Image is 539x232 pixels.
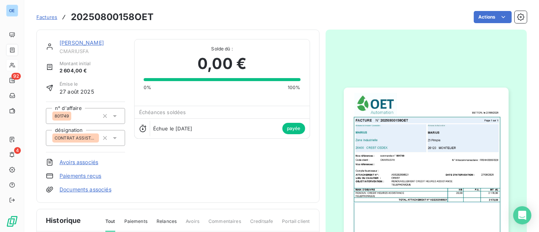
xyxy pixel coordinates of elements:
[124,218,147,231] span: Paiements
[36,14,57,20] span: Factures
[139,109,186,115] span: Échéances soldées
[60,48,125,54] span: CMARIUSFA
[36,13,57,21] a: Factures
[282,123,305,134] span: payée
[71,10,154,24] h3: 20250800158OET
[60,81,94,88] span: Émise le
[144,84,151,91] span: 0%
[513,206,531,224] div: Open Intercom Messenger
[46,215,81,226] span: Historique
[186,218,199,231] span: Avoirs
[250,218,273,231] span: Creditsafe
[55,136,97,140] span: CONTRAT ASSISTANCE 2025 6J7 / 20H - 108,50 €
[197,52,246,75] span: 0,00 €
[60,60,91,67] span: Montant initial
[6,5,18,17] div: OE
[288,84,301,91] span: 100%
[208,218,241,231] span: Commentaires
[14,147,21,154] span: 4
[60,67,91,75] span: 2 604,00 €
[474,11,512,23] button: Actions
[60,39,104,46] a: [PERSON_NAME]
[60,172,101,180] a: Paiements reçus
[105,218,115,232] span: Tout
[6,215,18,227] img: Logo LeanPay
[157,218,177,231] span: Relances
[144,45,301,52] span: Solde dû :
[282,218,310,231] span: Portail client
[11,73,21,80] span: 92
[60,88,94,96] span: 27 août 2025
[60,158,98,166] a: Avoirs associés
[153,125,192,132] span: Échue le [DATE]
[60,186,111,193] a: Documents associés
[55,114,69,118] span: 801749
